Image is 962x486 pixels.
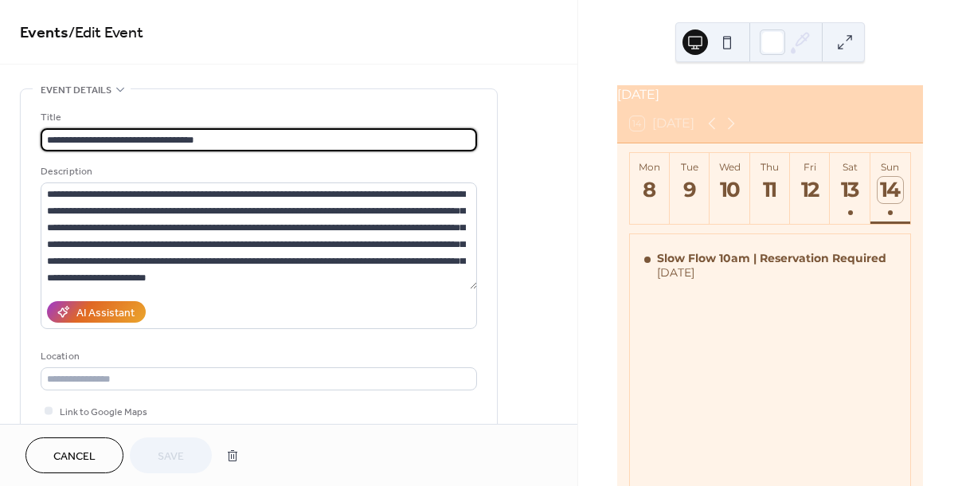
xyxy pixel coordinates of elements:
[68,18,143,49] span: / Edit Event
[870,153,910,224] button: Sun14
[76,305,135,322] div: AI Assistant
[790,153,830,224] button: Fri12
[878,177,904,203] div: 14
[47,301,146,323] button: AI Assistant
[710,153,749,224] button: Wed10
[755,161,785,173] div: Thu
[60,404,147,421] span: Link to Google Maps
[41,348,474,365] div: Location
[757,177,784,203] div: 11
[20,18,68,49] a: Events
[53,449,96,465] span: Cancel
[635,161,665,173] div: Mon
[637,177,663,203] div: 8
[714,161,745,173] div: Wed
[797,177,823,203] div: 12
[630,153,670,224] button: Mon8
[41,109,474,126] div: Title
[717,177,743,203] div: 10
[675,161,705,173] div: Tue
[25,437,123,473] button: Cancel
[670,153,710,224] button: Tue9
[657,265,886,280] div: [DATE]
[750,153,790,224] button: Thu11
[830,153,870,224] button: Sat13
[875,161,905,173] div: Sun
[677,177,703,203] div: 9
[617,85,923,104] div: [DATE]
[837,177,863,203] div: 13
[795,161,825,173] div: Fri
[657,251,886,265] div: Slow Flow 10am | Reservation Required
[835,161,865,173] div: Sat
[41,82,111,99] span: Event details
[41,163,474,180] div: Description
